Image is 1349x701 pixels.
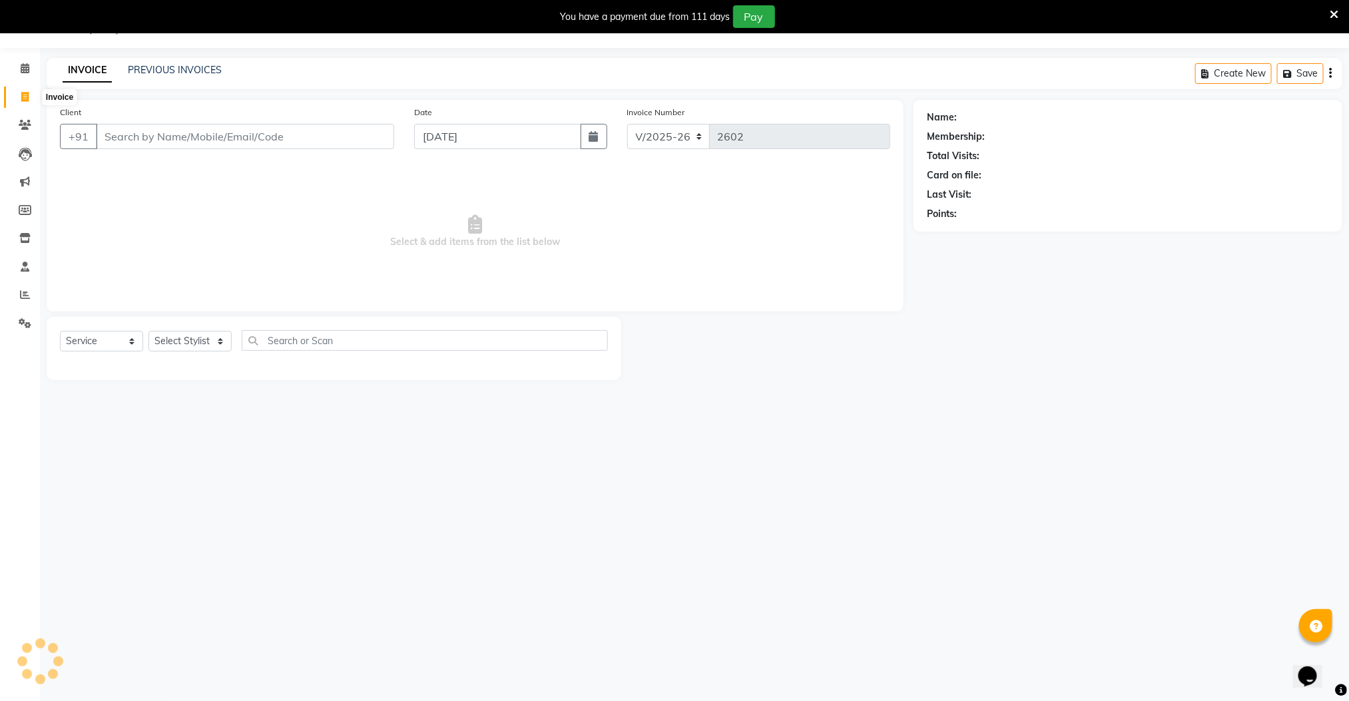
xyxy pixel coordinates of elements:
label: Client [60,107,81,118]
div: Total Visits: [927,149,979,163]
a: INVOICE [63,59,112,83]
div: Name: [927,111,957,124]
button: Pay [733,5,775,28]
label: Invoice Number [627,107,685,118]
div: You have a payment due from 111 days [561,10,730,24]
div: Points: [927,207,957,221]
input: Search or Scan [242,330,608,351]
label: Date [414,107,432,118]
button: Create New [1195,63,1272,84]
div: Last Visit: [927,188,971,202]
div: Membership: [927,130,985,144]
input: Search by Name/Mobile/Email/Code [96,124,394,149]
div: Card on file: [927,168,981,182]
button: Save [1277,63,1324,84]
span: Select & add items from the list below [60,165,890,298]
button: +91 [60,124,97,149]
div: Invoice [43,89,77,105]
iframe: chat widget [1293,648,1336,688]
a: PREVIOUS INVOICES [128,64,222,76]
